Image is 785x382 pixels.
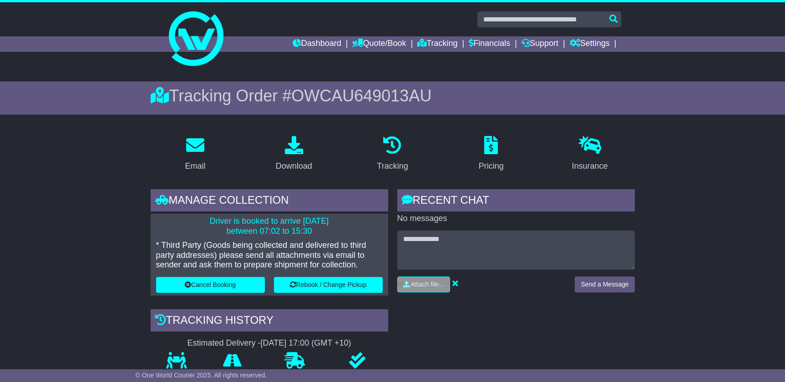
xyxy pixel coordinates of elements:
div: Email [185,160,205,172]
div: [DATE] 17:00 (GMT +10) [261,338,351,348]
a: Settings [570,36,610,52]
a: Tracking [417,36,457,52]
button: Cancel Booking [156,277,265,293]
div: Tracking [377,160,408,172]
a: Support [522,36,558,52]
div: Insurance [572,160,608,172]
div: RECENT CHAT [397,189,635,214]
a: Dashboard [293,36,341,52]
button: Send a Message [575,276,634,292]
span: © One World Courier 2025. All rights reserved. [136,372,267,379]
p: No messages [397,214,635,224]
div: Estimated Delivery - [151,338,388,348]
div: Pricing [479,160,504,172]
a: Download [270,133,318,176]
div: Tracking Order # [151,86,635,106]
a: Tracking [371,133,414,176]
a: Quote/Book [352,36,406,52]
button: Rebook / Change Pickup [274,277,383,293]
p: Driver is booked to arrive [DATE] between 07:02 to 15:30 [156,216,383,236]
div: Download [276,160,312,172]
div: Tracking history [151,309,388,334]
a: Pricing [473,133,510,176]
a: Financials [469,36,510,52]
p: * Third Party (Goods being collected and delivered to third party addresses) please send all atta... [156,241,383,270]
div: Manage collection [151,189,388,214]
span: OWCAU649013AU [291,86,431,105]
a: Email [179,133,211,176]
a: Insurance [566,133,614,176]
